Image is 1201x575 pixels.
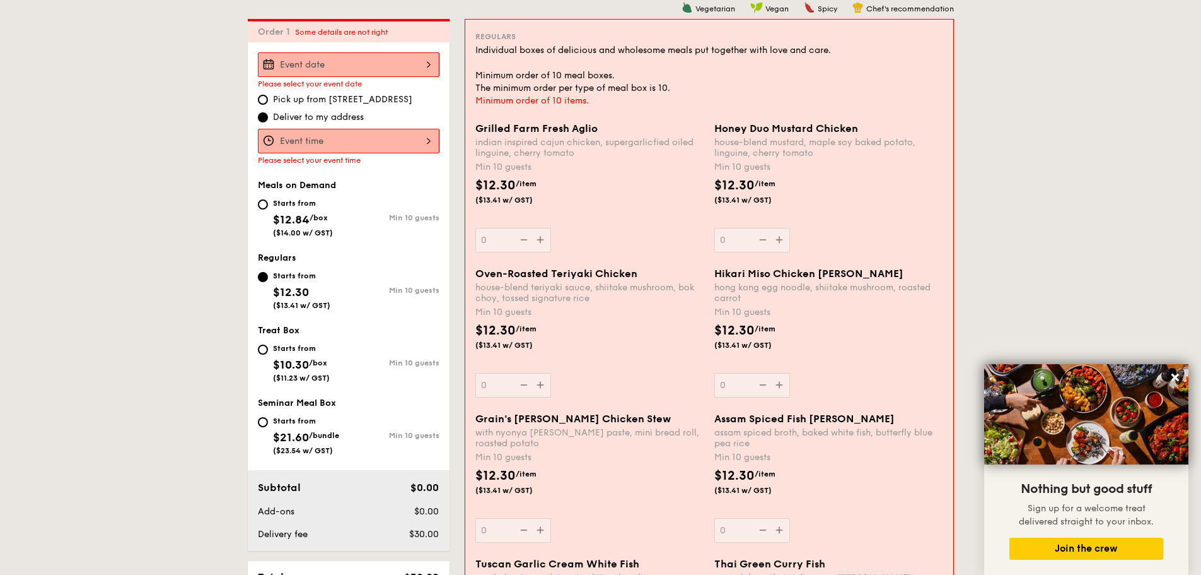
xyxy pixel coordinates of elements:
[273,446,333,455] span: ($23.54 w/ GST)
[349,359,439,367] div: Min 10 guests
[714,161,943,174] div: Min 10 guests
[475,122,598,134] span: Grilled Farm Fresh Aglio
[273,430,309,444] span: $21.60
[755,179,775,188] span: /item
[755,324,775,333] span: /item
[714,468,755,483] span: $12.30
[866,4,954,13] span: Chef's recommendation
[414,506,439,517] span: $0.00
[258,156,361,165] span: Please select your event time
[475,178,516,193] span: $12.30
[714,340,800,350] span: ($13.41 w/ GST)
[714,451,943,464] div: Min 10 guests
[475,195,561,205] span: ($13.41 w/ GST)
[475,306,704,319] div: Min 10 guests
[258,506,294,517] span: Add-ons
[258,80,439,88] div: Please select your event date
[755,470,775,478] span: /item
[258,252,296,263] span: Regulars
[516,470,537,478] span: /item
[984,364,1188,465] img: DSC07876-Edit02-Large.jpeg
[1165,367,1185,388] button: Close
[475,282,704,304] div: house-blend teriyaki sauce, shiitake mushroom, bok choy, tossed signature rice
[1021,482,1152,497] span: Nothing but good stuff
[475,485,561,495] span: ($13.41 w/ GST)
[765,4,789,13] span: Vegan
[258,482,301,494] span: Subtotal
[714,427,943,449] div: assam spiced broth, baked white fish, butterfly blue pea rice
[273,111,364,124] span: Deliver to my address
[258,325,299,336] span: Treat Box
[804,2,815,13] img: icon-spicy.37a8142b.svg
[475,558,639,570] span: Tuscan Garlic Cream White Fish
[309,431,339,440] span: /bundle
[273,285,309,299] span: $12.30
[475,451,704,464] div: Min 10 guests
[516,324,537,333] span: /item
[1009,538,1163,560] button: Join the crew
[258,199,268,210] input: Starts from$12.84/box($14.00 w/ GST)Min 10 guests
[273,416,339,426] div: Starts from
[349,286,439,295] div: Min 10 guests
[714,268,903,280] span: Hikari Miso Chicken [PERSON_NAME]
[714,122,858,134] span: Honey Duo Mustard Chicken
[273,343,330,353] div: Starts from
[258,529,308,540] span: Delivery fee
[714,195,800,205] span: ($13.41 w/ GST)
[475,413,671,425] span: Grain's [PERSON_NAME] Chicken Stew
[273,374,330,382] span: ($11.23 w/ GST)
[475,161,704,174] div: Min 10 guests
[349,431,439,440] div: Min 10 guests
[714,306,943,319] div: Min 10 guests
[714,137,943,158] div: house-blend mustard, maple soy baked potato, linguine, cherry tomato
[409,529,439,540] span: $30.00
[258,112,268,122] input: Deliver to my address
[258,129,439,153] input: Event time
[273,228,333,237] span: ($14.00 w/ GST)
[475,323,516,338] span: $12.30
[258,417,268,427] input: Starts from$21.60/bundle($23.54 w/ GST)Min 10 guests
[273,213,310,227] span: $12.84
[475,268,637,280] span: Oven-Roasted Teriyaki Chicken
[516,179,537,188] span: /item
[475,340,561,350] span: ($13.41 w/ GST)
[714,323,755,338] span: $12.30
[258,180,336,191] span: Meals on Demand
[475,468,516,483] span: $12.30
[309,359,327,367] span: /box
[410,482,439,494] span: $0.00
[258,95,268,105] input: Pick up from [STREET_ADDRESS]
[475,137,704,158] div: indian inspired cajun chicken, supergarlicfied oiled linguine, cherry tomato
[273,93,412,106] span: Pick up from [STREET_ADDRESS]
[714,485,800,495] span: ($13.41 w/ GST)
[310,213,328,222] span: /box
[258,345,268,355] input: Starts from$10.30/box($11.23 w/ GST)Min 10 guests
[475,95,943,107] div: Minimum order of 10 items.
[714,413,895,425] span: Assam Spiced Fish [PERSON_NAME]
[750,2,763,13] img: icon-vegan.f8ff3823.svg
[258,398,336,408] span: Seminar Meal Box
[273,301,330,310] span: ($13.41 w/ GST)
[273,198,333,208] div: Starts from
[295,28,388,37] span: Some details are not right
[258,52,439,77] input: Event date
[695,4,735,13] span: Vegetarian
[714,282,943,304] div: hong kong egg noodle, shiitake mushroom, roasted carrot
[273,358,309,372] span: $10.30
[714,178,755,193] span: $12.30
[475,32,516,41] span: Regulars
[818,4,837,13] span: Spicy
[475,427,704,449] div: with nyonya [PERSON_NAME] paste, mini bread roll, roasted potato
[1019,503,1154,527] span: Sign up for a welcome treat delivered straight to your inbox.
[258,27,295,37] span: Order 1
[852,2,864,13] img: icon-chef-hat.a58ddaea.svg
[682,2,693,13] img: icon-vegetarian.fe4039eb.svg
[714,558,825,570] span: Thai Green Curry Fish
[349,213,439,222] div: Min 10 guests
[475,44,943,95] div: Individual boxes of delicious and wholesome meals put together with love and care. Minimum order ...
[273,271,330,281] div: Starts from
[258,272,268,282] input: Starts from$12.30($13.41 w/ GST)Min 10 guests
